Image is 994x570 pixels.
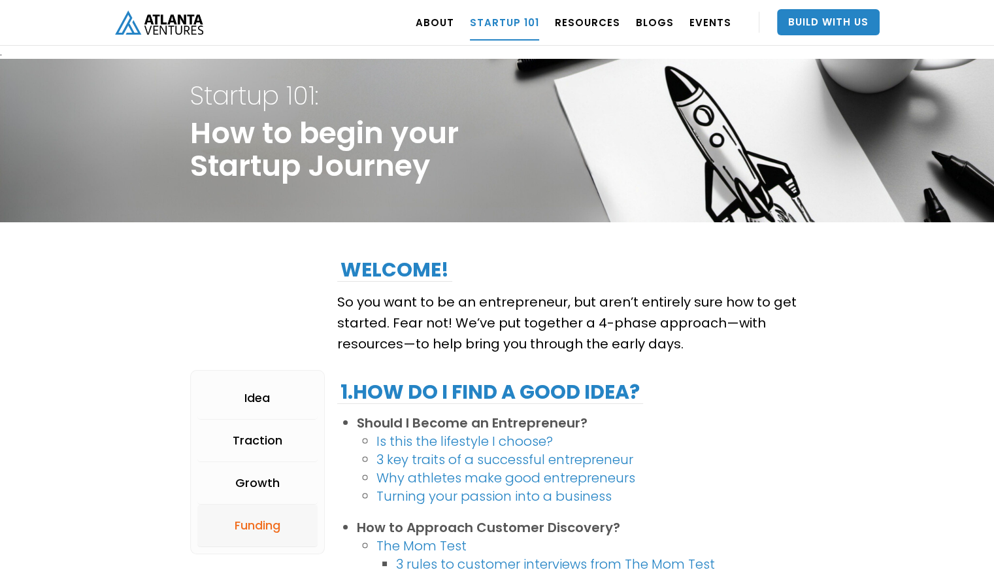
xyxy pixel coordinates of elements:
a: Startup 101 [470,4,539,41]
a: Funding [197,505,318,547]
div: Idea [244,392,270,405]
h1: How to begin your Startup Journey [190,75,459,206]
a: The Mom Test [376,537,467,555]
strong: How do I find a good idea? [353,378,640,406]
a: Is this the lifestyle I choose? [376,432,553,450]
div: Funding [235,519,280,532]
strong: How to Approach Customer Discovery? [357,518,620,537]
a: Idea [197,377,318,420]
a: Why athletes make good entrepreneurs [376,469,635,487]
a: Turning your passion into a business [376,487,612,505]
strong: Startup 101: [190,78,318,114]
a: Growth [197,462,318,505]
a: RESOURCES [555,4,620,41]
h2: 1. [337,380,643,404]
a: 3 key traits of a successful entrepreneur [376,450,633,469]
a: ABOUT [416,4,454,41]
div: Growth [235,477,280,490]
p: So you want to be an entrepreneur, but aren’t entirely sure how to get started. Fear not! We’ve p... [337,292,804,354]
a: EVENTS [689,4,731,41]
strong: Should I Become an Entrepreneur? [357,414,588,432]
a: Build With Us [777,9,880,35]
a: Traction [197,420,318,462]
h2: Welcome! [337,258,452,282]
a: BLOGS [636,4,674,41]
div: Traction [233,434,282,447]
